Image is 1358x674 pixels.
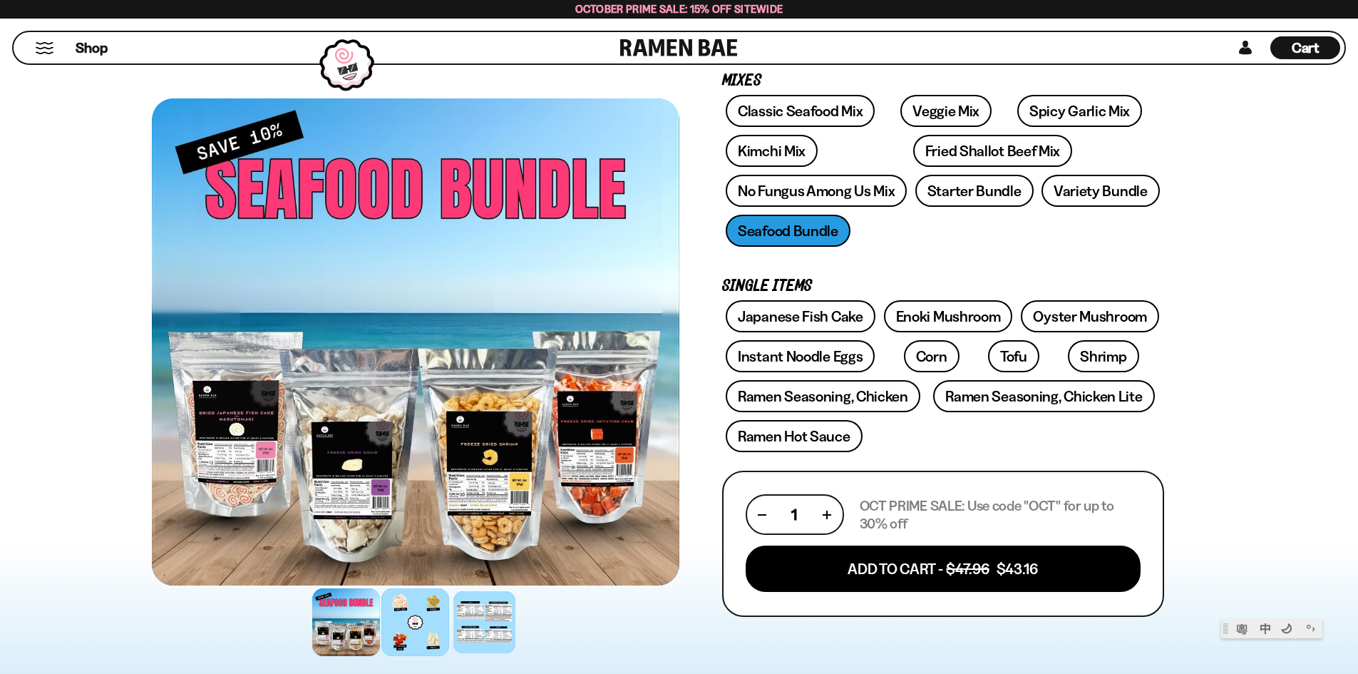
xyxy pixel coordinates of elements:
p: OCT PRIME SALE: Use code "OCT" for up to 30% off [860,497,1141,533]
p: Single Items [722,280,1164,293]
span: Cart [1292,39,1320,56]
span: 1 [791,506,797,524]
button: Add To Cart - $47.96 $43.16 [746,546,1141,592]
a: Tofu [988,340,1039,372]
a: Oyster Mushroom [1021,300,1159,332]
a: Shop [76,36,108,59]
a: Starter Bundle [915,175,1034,207]
a: Japanese Fish Cake [726,300,875,332]
span: Shop [76,39,108,58]
a: Enoki Mushroom [884,300,1013,332]
a: Veggie Mix [900,95,992,127]
button: Mobile Menu Trigger [35,42,54,54]
a: Variety Bundle [1041,175,1160,207]
a: Classic Seafood Mix [726,95,875,127]
div: Cart [1270,32,1340,63]
a: No Fungus Among Us Mix [726,175,907,207]
a: Spicy Garlic Mix [1017,95,1142,127]
p: Mixes [722,74,1164,88]
a: Kimchi Mix [726,135,818,167]
a: Ramen Hot Sauce [726,420,863,452]
a: Ramen Seasoning, Chicken Lite [933,380,1154,412]
a: Instant Noodle Eggs [726,340,875,372]
a: Shrimp [1068,340,1138,372]
a: Fried Shallot Beef Mix [913,135,1072,167]
span: October Prime Sale: 15% off Sitewide [575,2,783,16]
a: Corn [904,340,960,372]
a: Ramen Seasoning, Chicken [726,380,920,412]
